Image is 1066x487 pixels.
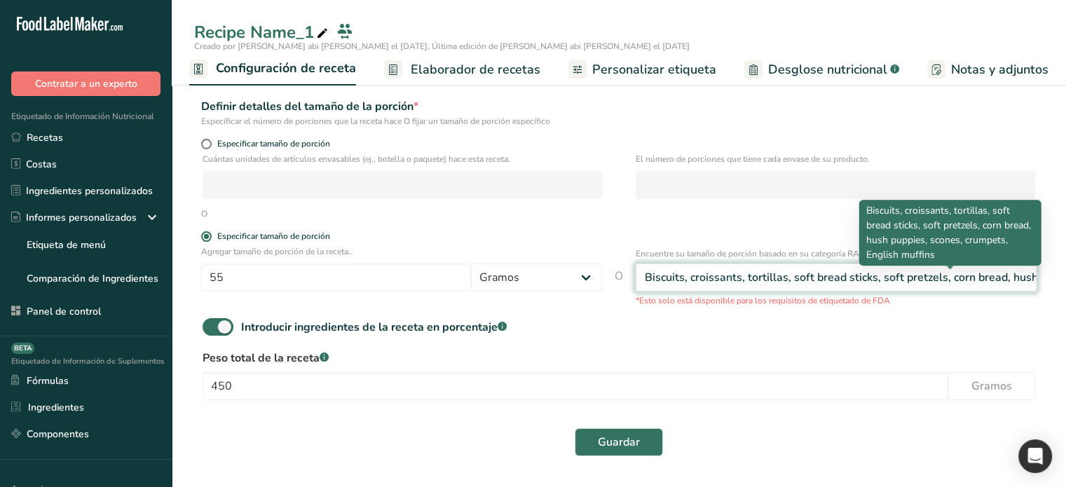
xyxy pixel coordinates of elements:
div: Open Intercom Messenger [1018,439,1052,473]
p: El número de porciones que tiene cada envase de su producto. [636,153,1035,165]
div: Definir detalles del tamaño de la porción [201,98,602,115]
div: Especificar el número de porciones que la receta hace O fijar un tamaño de porción específico [201,115,602,128]
a: Configuración de receta [189,53,356,86]
a: Elaborador de recetas [384,54,540,85]
div: O [201,207,207,220]
button: Gramos [948,372,1035,400]
span: Guardar [598,434,640,451]
span: O [615,268,623,307]
div: Informes personalizados [11,210,137,225]
span: Elaborador de recetas [411,60,540,79]
span: Configuración de receta [216,59,356,78]
div: BETA [11,343,34,354]
button: Guardar [575,428,663,456]
div: Especificar tamaño de porción [217,231,330,242]
p: Biscuits, croissants, tortillas, soft bread sticks, soft pretzels, corn bread, hush puppies, scon... [866,203,1034,262]
span: Desglose nutricional [768,60,887,79]
a: Notas y adjuntos [927,54,1048,85]
span: Personalizar etiqueta [592,60,716,79]
span: Creado por [PERSON_NAME] abi [PERSON_NAME] el [DATE], Última edición de [PERSON_NAME] abi [PERSON... [194,41,690,52]
a: Desglose nutricional [744,54,899,85]
p: *Esto solo está disponible para los requisitos de etiquetado de FDA [636,294,1037,307]
div: Recipe Name_1 [194,20,331,45]
label: Peso total de la receta [203,350,1035,366]
p: Encuentre su tamaño de porción basado en su categoría RACC de la receta [636,247,915,260]
a: Personalizar etiqueta [568,54,716,85]
input: Escribe aquí el tamaño de la porción [201,263,471,291]
span: Especificar tamaño de porción [212,139,330,149]
p: Cuántas unidades de artículos envasables (ej., botella o paquete) hace esta receta. [203,153,602,165]
button: Contratar a un experto [11,71,160,96]
span: Notas y adjuntos [951,60,1048,79]
p: Agregar tamaño de porción de la receta.. [201,245,602,258]
div: Introducir ingredientes de la receta en porcentaje [241,319,507,336]
span: Gramos [971,378,1012,395]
